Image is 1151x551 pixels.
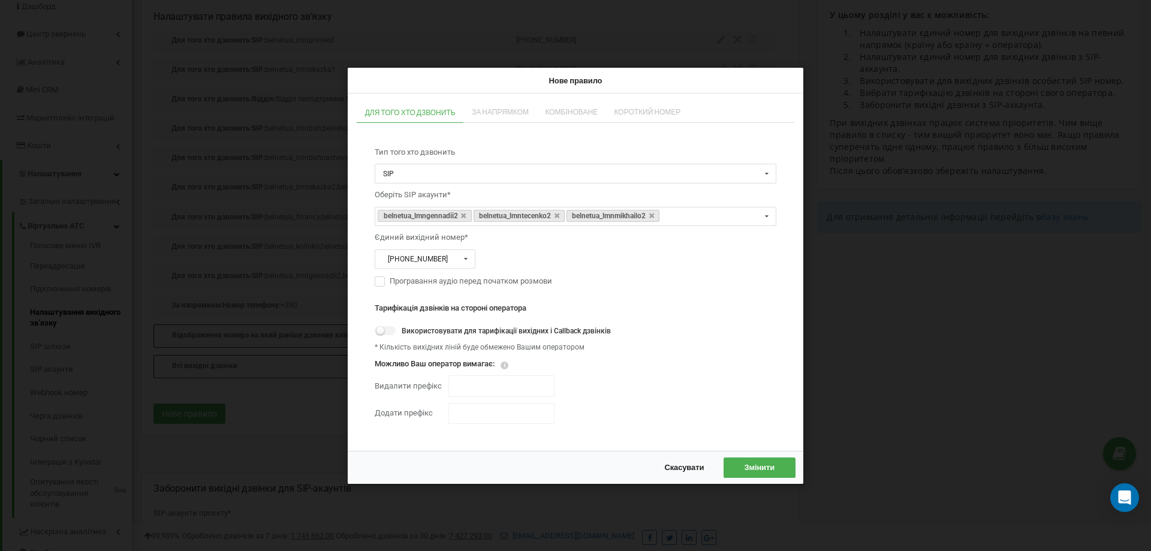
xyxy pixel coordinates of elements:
span: Оберіть SIP акаунти* [375,190,451,199]
span: Комбіноване [545,109,598,116]
div: [PHONE_NUMBER] [383,255,448,263]
span: Нове правило [549,75,602,85]
span: Програвання аудіо перед початком розмови [390,275,552,288]
div: Open Intercom Messenger [1110,483,1139,512]
span: Короткий номер [614,109,681,116]
a: belnetua_lmntecenko2 [474,209,565,222]
button: Скасувати [653,457,716,477]
span: Скасувати [664,462,704,472]
span: За напрямком [472,109,529,116]
div: SIP [383,170,394,177]
span: Можливо Ваш оператор вимагає: [375,359,495,368]
span: Змінити [744,462,775,472]
span: Тип того хто дзвонить [375,147,455,156]
button: Змінити [724,457,796,477]
span: Тарифікація дзвінків на стороні оператора [375,303,526,312]
span: Використовувати для тарифікації вихідних і Callback дзвінків [402,326,611,335]
span: * Кількість вихідних ліній буде обмежено Вашим оператором [375,342,584,351]
span: Для того хто дзвонить [365,109,456,116]
a: belnetua_lmngennadii2 [378,209,471,222]
span: Видалити префікс [375,381,442,390]
span: Єдиний вихідний номер* [375,233,468,242]
span: Додати префікс [375,408,433,417]
a: belnetua_lmnmikhailo2 [567,209,659,222]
